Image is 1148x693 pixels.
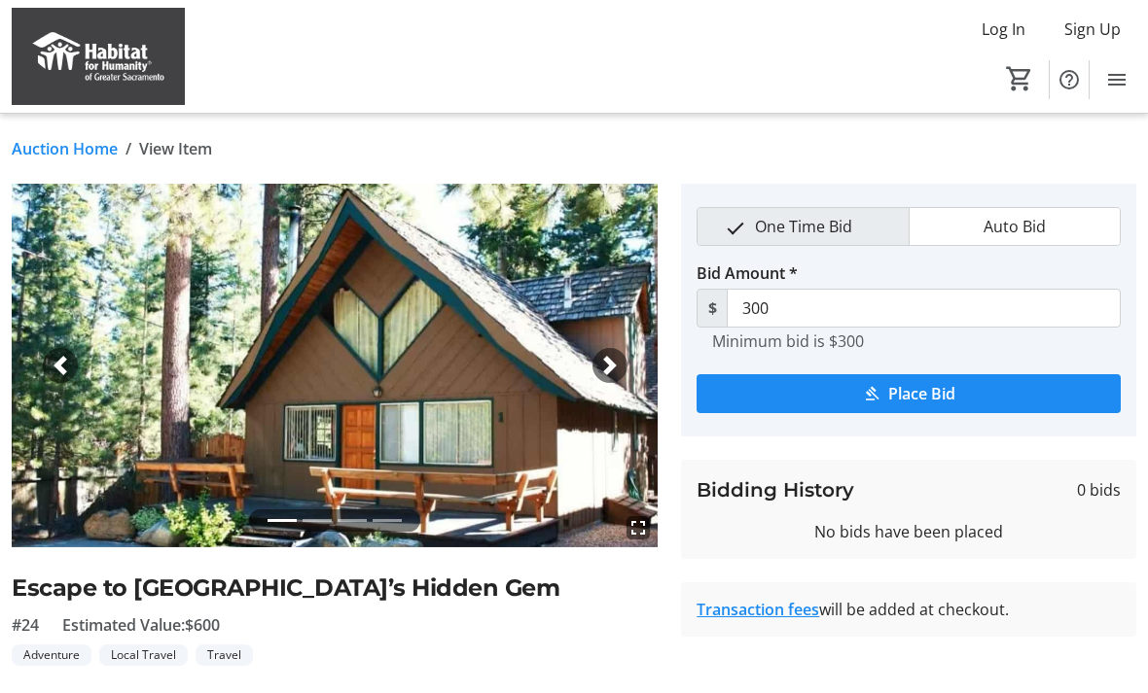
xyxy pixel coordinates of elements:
[697,475,854,504] h3: Bidding History
[139,137,212,160] span: View Item
[62,613,220,637] span: Estimated Value: $600
[743,208,864,245] span: One Time Bid
[1064,17,1121,41] span: Sign Up
[697,598,1121,621] div: will be added at checkout.
[982,17,1025,41] span: Log In
[12,644,91,666] tr-label-badge: Adventure
[697,261,798,285] label: Bid Amount *
[196,644,253,666] tr-label-badge: Travel
[697,289,728,328] span: $
[12,571,658,606] h2: Escape to [GEOGRAPHIC_DATA]’s Hidden Gem
[1097,60,1136,99] button: Menu
[1077,478,1121,502] span: 0 bids
[1050,60,1089,99] button: Help
[99,644,188,666] tr-label-badge: Local Travel
[1049,14,1136,45] button: Sign Up
[627,516,650,539] mat-icon: fullscreen
[697,599,819,620] a: Transaction fees
[12,184,658,547] img: Image
[12,8,185,105] img: Habitat for Humanity of Greater Sacramento's Logo
[126,137,131,160] span: /
[712,331,864,351] tr-hint: Minimum bid is $300
[1002,61,1037,96] button: Cart
[697,374,1121,413] button: Place Bid
[972,208,1058,245] span: Auto Bid
[888,382,955,405] span: Place Bid
[12,137,118,160] a: Auction Home
[12,613,39,637] span: #24
[697,520,1121,543] div: No bids have been placed
[966,14,1041,45] button: Log In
